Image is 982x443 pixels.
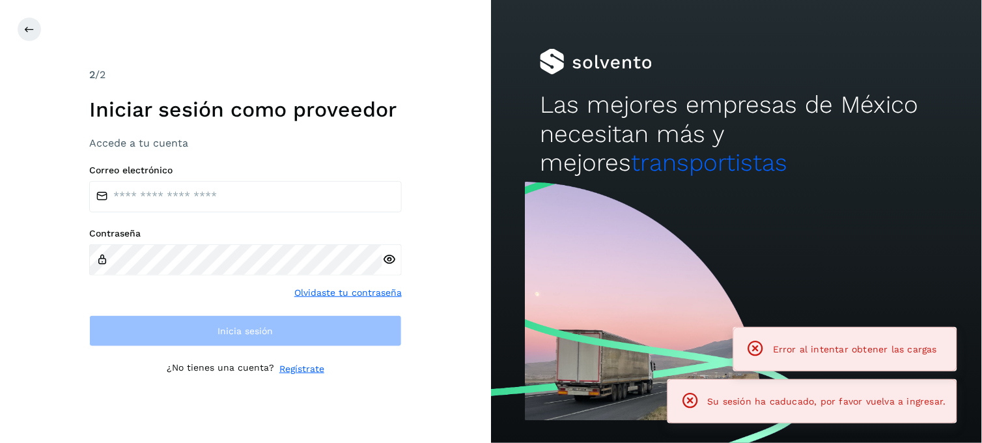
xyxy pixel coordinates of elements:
[631,149,787,177] span: transportistas
[279,362,324,376] a: Regístrate
[294,286,402,300] a: Olvidaste tu contraseña
[89,97,402,122] h1: Iniciar sesión como proveedor
[708,396,946,407] span: Su sesión ha caducado, por favor vuelva a ingresar.
[89,315,402,347] button: Inicia sesión
[89,228,402,239] label: Contraseña
[89,165,402,176] label: Correo electrónico
[89,68,95,81] span: 2
[773,344,937,354] span: Error al intentar obtener las cargas
[540,91,933,177] h2: Las mejores empresas de México necesitan más y mejores
[89,67,402,83] div: /2
[89,137,402,149] h3: Accede a tu cuenta
[218,326,274,336] span: Inicia sesión
[167,362,274,376] p: ¿No tienes una cuenta?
